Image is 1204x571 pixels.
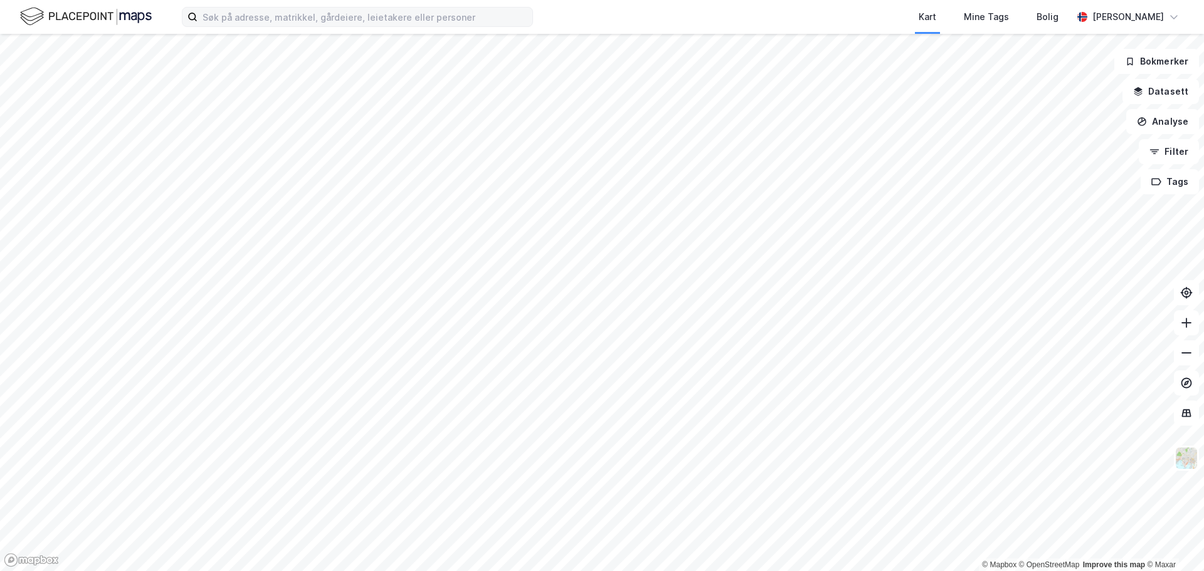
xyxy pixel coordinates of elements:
img: Z [1175,446,1198,470]
button: Bokmerker [1114,49,1199,74]
div: Kontrollprogram for chat [1141,511,1204,571]
button: Datasett [1122,79,1199,104]
button: Tags [1141,169,1199,194]
a: Mapbox homepage [4,553,59,567]
div: Mine Tags [964,9,1009,24]
a: Improve this map [1083,560,1145,569]
div: Bolig [1037,9,1059,24]
a: OpenStreetMap [1019,560,1080,569]
iframe: Chat Widget [1141,511,1204,571]
input: Søk på adresse, matrikkel, gårdeiere, leietakere eller personer [198,8,532,26]
button: Filter [1139,139,1199,164]
img: logo.f888ab2527a4732fd821a326f86c7f29.svg [20,6,152,28]
a: Mapbox [982,560,1017,569]
div: [PERSON_NAME] [1092,9,1164,24]
div: Kart [919,9,936,24]
button: Analyse [1126,109,1199,134]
